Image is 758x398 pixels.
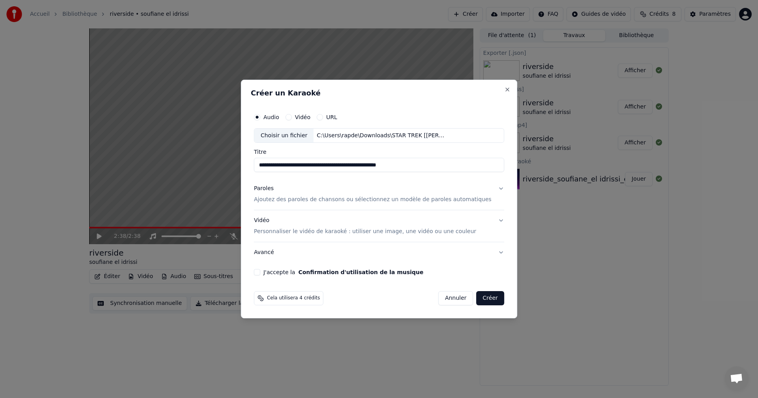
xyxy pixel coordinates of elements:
div: Paroles [254,185,274,193]
button: VidéoPersonnaliser le vidéo de karaoké : utiliser une image, une vidéo ou une couleur [254,211,504,242]
div: C:\Users\rapde\Downloads\STAR TREK [[PERSON_NAME] x Future]_2-Cm-112bpm-441hz.mp3 [314,132,448,140]
label: Audio [263,114,279,120]
label: Vidéo [295,114,310,120]
h2: Créer un Karaoké [251,90,507,97]
button: Avancé [254,242,504,263]
div: Choisir un fichier [254,129,313,143]
div: Vidéo [254,217,476,236]
button: Créer [477,291,504,305]
p: Personnaliser le vidéo de karaoké : utiliser une image, une vidéo ou une couleur [254,228,476,235]
label: URL [326,114,337,120]
label: Titre [254,149,504,155]
span: Cela utilisera 4 crédits [267,295,320,301]
button: J'accepte la [298,269,424,275]
button: Annuler [438,291,473,305]
p: Ajoutez des paroles de chansons ou sélectionnez un modèle de paroles automatiques [254,196,492,204]
label: J'accepte la [263,269,423,275]
button: ParolesAjoutez des paroles de chansons ou sélectionnez un modèle de paroles automatiques [254,179,504,210]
